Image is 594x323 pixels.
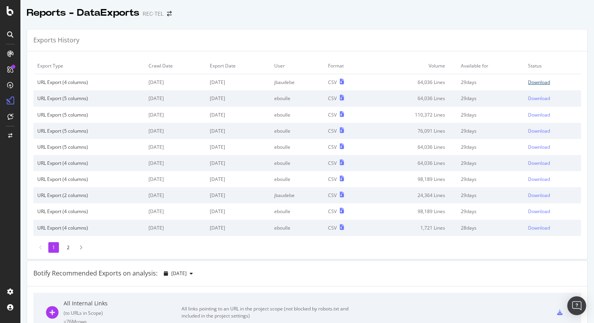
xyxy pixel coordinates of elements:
[528,176,550,182] div: Download
[528,192,577,199] a: Download
[328,160,337,166] div: CSV
[328,95,337,102] div: CSV
[457,107,524,123] td: 29 days
[37,160,141,166] div: URL Export (4 columns)
[528,95,550,102] div: Download
[37,144,141,150] div: URL Export (5 columns)
[457,74,524,91] td: 29 days
[370,203,457,219] td: 98,189 Lines
[328,224,337,231] div: CSV
[206,220,270,236] td: [DATE]
[528,176,577,182] a: Download
[370,155,457,171] td: 64,036 Lines
[528,160,577,166] a: Download
[206,74,270,91] td: [DATE]
[457,203,524,219] td: 29 days
[206,203,270,219] td: [DATE]
[528,144,577,150] a: Download
[528,128,550,134] div: Download
[143,10,164,18] div: REC-TEL
[145,220,206,236] td: [DATE]
[328,144,337,150] div: CSV
[145,58,206,74] td: Crawl Date
[457,155,524,171] td: 29 days
[145,171,206,187] td: [DATE]
[206,187,270,203] td: [DATE]
[567,296,586,315] div: Open Intercom Messenger
[528,95,577,102] a: Download
[37,192,141,199] div: URL Export (2 columns)
[37,95,141,102] div: URL Export (5 columns)
[528,111,577,118] a: Download
[370,187,457,203] td: 24,364 Lines
[528,128,577,134] a: Download
[270,155,324,171] td: eboulle
[457,58,524,74] td: Available for
[328,111,337,118] div: CSV
[270,220,324,236] td: eboulle
[457,139,524,155] td: 29 days
[270,58,324,74] td: User
[370,139,457,155] td: 64,036 Lines
[457,123,524,139] td: 29 days
[206,155,270,171] td: [DATE]
[528,79,550,86] div: Download
[270,107,324,123] td: eboulle
[145,107,206,123] td: [DATE]
[324,58,370,74] td: Format
[270,139,324,155] td: eboulle
[145,74,206,91] td: [DATE]
[145,155,206,171] td: [DATE]
[457,220,524,236] td: 28 days
[270,171,324,187] td: eboulle
[270,74,324,91] td: jbaudebe
[528,208,550,215] div: Download
[370,107,457,123] td: 110,372 Lines
[270,187,324,203] td: jbaudebe
[524,58,581,74] td: Status
[370,90,457,106] td: 64,036 Lines
[528,144,550,150] div: Download
[64,299,181,307] div: All Internal Links
[457,90,524,106] td: 29 days
[27,6,139,20] div: Reports - DataExports
[63,242,73,253] li: 2
[457,171,524,187] td: 29 days
[206,58,270,74] td: Export Date
[370,58,457,74] td: Volume
[37,176,141,182] div: URL Export (4 columns)
[145,203,206,219] td: [DATE]
[37,111,141,118] div: URL Export (5 columns)
[161,267,196,280] button: [DATE]
[206,107,270,123] td: [DATE]
[528,111,550,118] div: Download
[528,79,577,86] a: Download
[328,176,337,182] div: CSV
[370,220,457,236] td: 1,721 Lines
[171,270,187,277] span: 2025 Sep. 30th
[48,242,59,253] li: 1
[33,36,79,45] div: Exports History
[557,310,563,315] div: csv-export
[206,139,270,155] td: [DATE]
[528,224,550,231] div: Download
[167,11,172,16] div: arrow-right-arrow-left
[37,128,141,134] div: URL Export (5 columns)
[33,58,145,74] td: Export Type
[370,171,457,187] td: 98,189 Lines
[145,187,206,203] td: [DATE]
[528,224,577,231] a: Download
[528,192,550,199] div: Download
[37,79,141,86] div: URL Export (4 columns)
[33,269,158,278] div: Botify Recommended Exports on analysis:
[328,192,337,199] div: CSV
[145,123,206,139] td: [DATE]
[328,79,337,86] div: CSV
[328,208,337,215] div: CSV
[37,224,141,231] div: URL Export (4 columns)
[270,123,324,139] td: eboulle
[528,208,577,215] a: Download
[206,90,270,106] td: [DATE]
[370,123,457,139] td: 76,091 Lines
[206,123,270,139] td: [DATE]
